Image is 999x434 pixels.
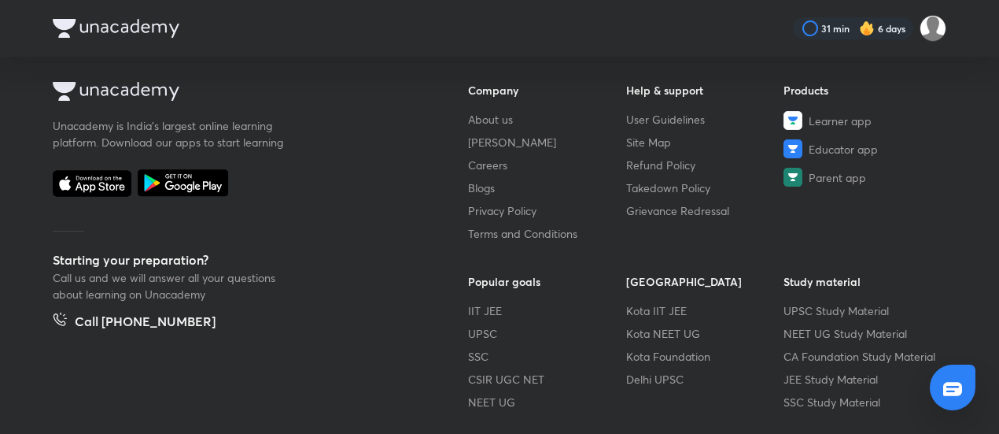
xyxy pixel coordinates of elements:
a: CA Foundation Study Material [783,348,942,365]
a: Refund Policy [626,157,784,173]
a: NEET UG Study Material [783,325,942,342]
img: Parent app [783,168,802,187]
a: Blogs [468,180,626,196]
img: Learner app [783,111,802,130]
img: Educator app [783,139,802,158]
h6: Products [783,82,942,98]
img: Shristi Raj [920,15,946,42]
a: Kota IIT JEE [626,302,784,319]
a: [PERSON_NAME] [468,134,626,150]
a: Kota Foundation [626,348,784,365]
a: Parent app [783,168,942,187]
a: Kota NEET UG [626,325,784,342]
h5: Starting your preparation? [53,250,418,269]
span: Parent app [809,169,866,186]
a: Terms and Conditions [468,225,626,242]
h6: Company [468,82,626,98]
a: Grievance Redressal [626,202,784,219]
img: Company Logo [53,19,179,38]
a: Privacy Policy [468,202,626,219]
a: JEE Study Material [783,371,942,388]
span: Learner app [809,113,872,129]
a: IIT JEE [468,302,626,319]
a: CSIR UGC NET [468,371,626,388]
a: UPSC Study Material [783,302,942,319]
h6: Help & support [626,82,784,98]
a: NEET UG [468,394,626,410]
span: Careers [468,157,507,173]
h5: Call [PHONE_NUMBER] [75,312,216,334]
a: SSC [468,348,626,365]
a: UPSC [468,325,626,342]
a: Takedown Policy [626,180,784,196]
a: Careers [468,157,626,173]
a: User Guidelines [626,111,784,128]
a: Delhi UPSC [626,371,784,388]
img: streak [859,20,875,36]
a: Educator app [783,139,942,158]
a: Call [PHONE_NUMBER] [53,312,216,334]
p: Unacademy is India’s largest online learning platform. Download our apps to start learning [53,117,289,150]
h6: Popular goals [468,273,626,290]
a: Site Map [626,134,784,150]
span: Educator app [809,141,878,158]
a: Company Logo [53,82,418,105]
a: About us [468,111,626,128]
h6: [GEOGRAPHIC_DATA] [626,273,784,290]
a: Learner app [783,111,942,130]
a: SSC Study Material [783,394,942,410]
img: Company Logo [53,82,179,101]
p: Call us and we will answer all your questions about learning on Unacademy [53,269,289,302]
h6: Study material [783,273,942,290]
